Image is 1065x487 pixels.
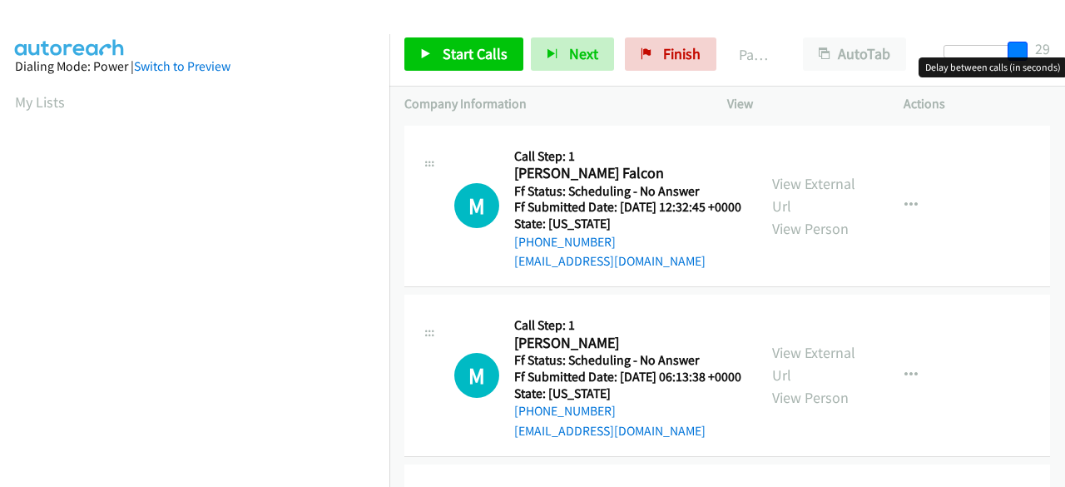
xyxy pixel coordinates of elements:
[803,37,906,71] button: AutoTab
[454,353,499,398] h1: M
[15,57,374,77] div: Dialing Mode: Power |
[454,183,499,228] div: The call is yet to be attempted
[514,164,736,183] h2: [PERSON_NAME] Falcon
[404,94,697,114] p: Company Information
[772,343,855,385] a: View External Url
[514,216,741,232] h5: State: [US_STATE]
[514,423,706,439] a: [EMAIL_ADDRESS][DOMAIN_NAME]
[514,148,741,165] h5: Call Step: 1
[663,44,701,63] span: Finish
[904,94,1050,114] p: Actions
[514,234,616,250] a: [PHONE_NUMBER]
[514,385,741,402] h5: State: [US_STATE]
[772,174,855,216] a: View External Url
[514,369,741,385] h5: Ff Submitted Date: [DATE] 06:13:38 +0000
[727,94,874,114] p: View
[569,44,598,63] span: Next
[531,37,614,71] button: Next
[739,43,773,66] p: Paused
[514,334,736,353] h2: [PERSON_NAME]
[772,388,849,407] a: View Person
[625,37,716,71] a: Finish
[454,353,499,398] div: The call is yet to be attempted
[514,183,741,200] h5: Ff Status: Scheduling - No Answer
[514,403,616,419] a: [PHONE_NUMBER]
[514,352,741,369] h5: Ff Status: Scheduling - No Answer
[15,92,65,112] a: My Lists
[134,58,230,74] a: Switch to Preview
[1035,37,1050,60] div: 29
[514,199,741,216] h5: Ff Submitted Date: [DATE] 12:32:45 +0000
[443,44,508,63] span: Start Calls
[514,317,741,334] h5: Call Step: 1
[772,219,849,238] a: View Person
[404,37,523,71] a: Start Calls
[514,253,706,269] a: [EMAIL_ADDRESS][DOMAIN_NAME]
[454,183,499,228] h1: M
